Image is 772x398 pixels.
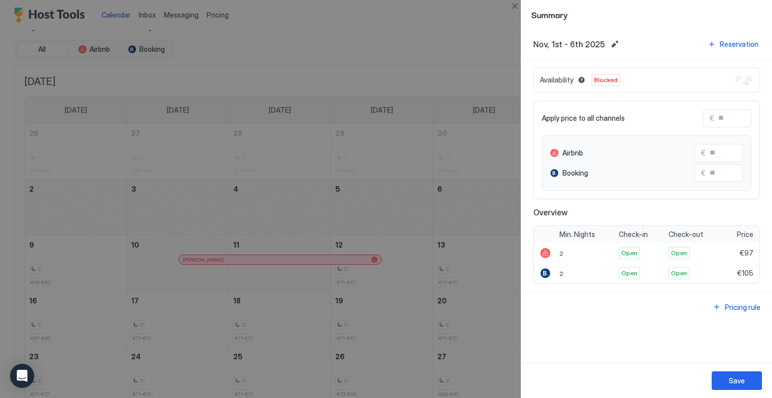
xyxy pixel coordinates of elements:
[671,269,687,278] span: Open
[725,302,760,312] div: Pricing rule
[594,75,618,85] span: Blocked
[701,148,706,157] span: €
[706,37,760,51] button: Reservation
[562,169,588,178] span: Booking
[559,270,563,277] span: 2
[542,114,625,123] span: Apply price to all channels
[720,39,758,49] div: Reservation
[621,249,637,258] span: Open
[533,39,605,49] span: Nov, 1st - 6th 2025
[609,38,621,50] button: Edit date range
[737,269,753,278] span: €105
[540,75,573,85] span: Availability
[562,148,583,157] span: Airbnb
[533,207,760,217] span: Overview
[701,169,706,178] span: €
[10,364,34,388] div: Open Intercom Messenger
[619,230,648,239] span: Check-in
[710,114,714,123] span: €
[621,269,637,278] span: Open
[668,230,703,239] span: Check-out
[729,375,745,386] div: Save
[737,230,753,239] span: Price
[671,249,687,258] span: Open
[559,230,595,239] span: Min. Nights
[740,249,753,258] span: €97
[575,74,588,86] button: Blocked dates override all pricing rules and remain unavailable until manually unblocked
[559,250,563,257] span: 2
[531,8,762,21] span: Summary
[711,300,762,314] button: Pricing rule
[712,371,762,390] button: Save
